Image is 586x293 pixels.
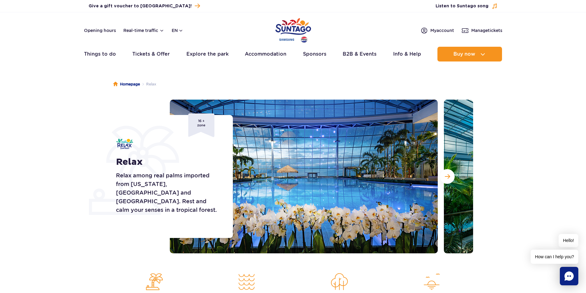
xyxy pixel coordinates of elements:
[437,47,502,61] button: Buy now
[275,15,311,44] a: Park of Poland
[116,139,133,149] img: Relax
[172,27,183,34] button: en
[559,234,578,247] span: Hello!
[303,47,326,61] a: Sponsors
[188,113,214,137] span: 16 + zone
[560,267,578,285] div: Chat
[89,3,192,9] span: Give a gift voucher to [GEOGRAPHIC_DATA]!
[116,171,219,214] p: Relax among real palms imported from [US_STATE], [GEOGRAPHIC_DATA] and [GEOGRAPHIC_DATA]. Rest an...
[116,156,219,168] h1: Relax
[393,47,421,61] a: Info & Help
[436,3,488,9] span: Listen to Suntago song
[453,51,475,57] span: Buy now
[186,47,229,61] a: Explore the park
[471,27,502,34] span: Manage tickets
[436,3,498,9] button: Listen to Suntago song
[89,2,200,10] a: Give a gift voucher to [GEOGRAPHIC_DATA]!
[84,27,116,34] a: Opening hours
[461,27,502,34] a: Managetickets
[245,47,286,61] a: Accommodation
[531,250,578,264] span: How can I help you?
[84,47,116,61] a: Things to do
[440,169,455,184] button: Next slide
[140,81,156,87] li: Relax
[430,27,454,34] span: My account
[123,28,164,33] button: Real-time traffic
[343,47,377,61] a: B2B & Events
[113,81,140,87] a: Homepage
[421,27,454,34] a: Myaccount
[132,47,170,61] a: Tickets & Offer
